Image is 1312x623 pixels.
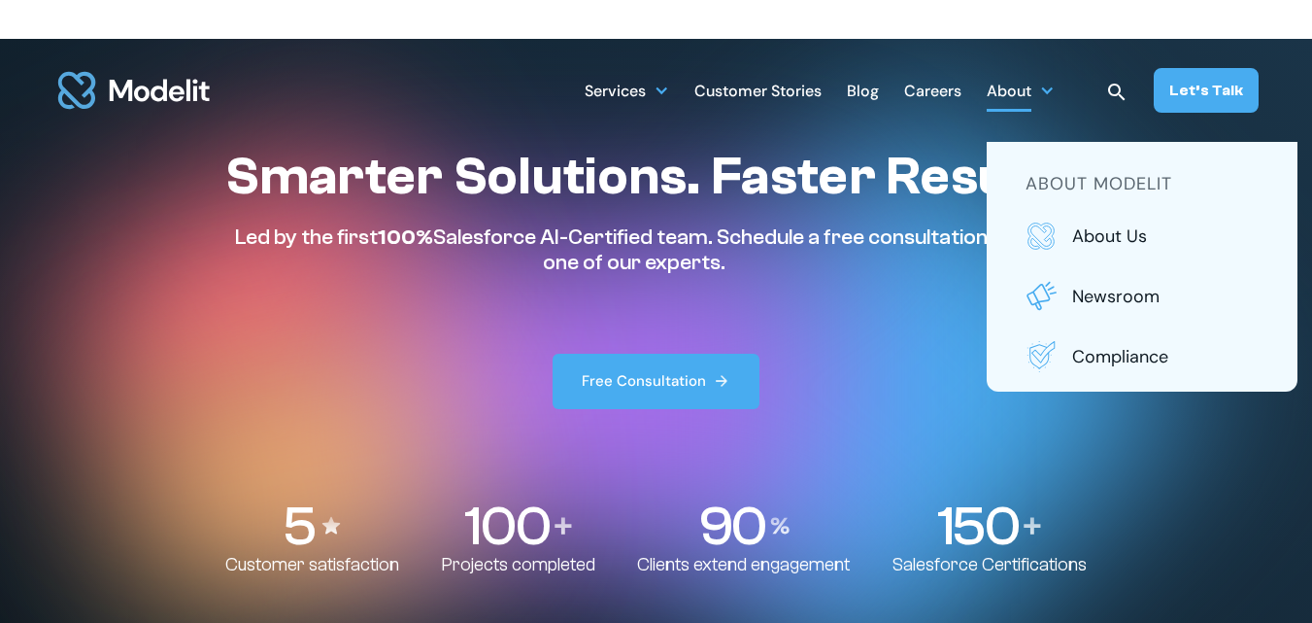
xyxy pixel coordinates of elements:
[378,225,433,250] span: 100%
[892,554,1087,576] p: Salesforce Certifications
[1024,517,1041,535] img: Plus
[54,60,214,121] a: home
[553,354,760,409] a: Free Consultation
[1026,171,1259,197] h5: about modelit
[1026,341,1259,372] a: Compliance
[585,71,669,109] div: Services
[694,71,822,109] a: Customer Stories
[320,514,343,537] img: Stars
[637,554,850,576] p: Clients extend engagement
[694,74,822,112] div: Customer Stories
[464,499,549,554] p: 100
[847,71,879,109] a: Blog
[442,554,595,576] p: Projects completed
[713,372,730,390] img: arrow right
[770,517,790,535] img: Percentage
[225,225,1043,276] p: Led by the first Salesforce AI-Certified team. Schedule a free consultation with one of our experts.
[225,554,399,576] p: Customer satisfaction
[1072,344,1259,369] p: Compliance
[1154,68,1259,113] a: Let’s Talk
[1026,221,1259,252] a: About us
[904,71,961,109] a: Careers
[1072,284,1259,309] p: Newsroom
[1026,281,1259,312] a: Newsroom
[987,71,1055,109] div: About
[987,142,1297,392] nav: About
[555,517,572,535] img: Plus
[1072,224,1259,249] p: About us
[54,60,214,121] img: modelit logo
[698,499,764,554] p: 90
[847,74,879,112] div: Blog
[283,499,314,554] p: 5
[1169,80,1243,101] div: Let’s Talk
[585,74,646,112] div: Services
[582,371,706,392] div: Free Consultation
[904,74,961,112] div: Careers
[937,499,1018,554] p: 150
[225,145,1086,209] h1: Smarter Solutions. Faster Results.
[987,74,1031,112] div: About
